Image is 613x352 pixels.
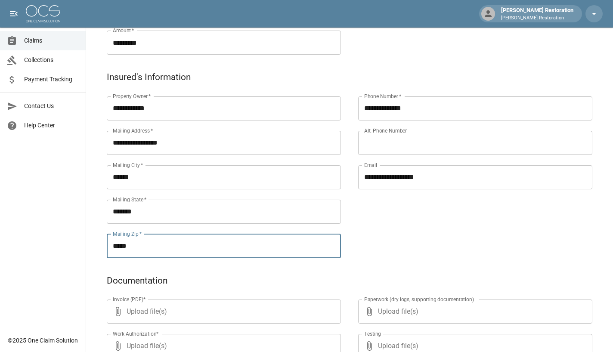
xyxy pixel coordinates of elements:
[5,5,22,22] button: open drawer
[8,336,78,345] div: © 2025 One Claim Solution
[24,75,79,84] span: Payment Tracking
[113,127,153,134] label: Mailing Address
[127,300,318,324] span: Upload file(s)
[113,296,146,303] label: Invoice (PDF)*
[501,15,573,22] p: [PERSON_NAME] Restoration
[364,330,381,337] label: Testing
[378,300,569,324] span: Upload file(s)
[26,5,60,22] img: ocs-logo-white-transparent.png
[113,196,146,203] label: Mailing State
[24,36,79,45] span: Claims
[113,330,159,337] label: Work Authorization*
[498,6,577,22] div: [PERSON_NAME] Restoration
[24,56,79,65] span: Collections
[364,127,407,134] label: Alt. Phone Number
[364,296,474,303] label: Paperwork (dry logs, supporting documentation)
[113,93,151,100] label: Property Owner
[24,102,79,111] span: Contact Us
[113,230,142,238] label: Mailing Zip
[364,161,377,169] label: Email
[24,121,79,130] span: Help Center
[364,93,401,100] label: Phone Number
[113,27,134,34] label: Amount
[113,161,143,169] label: Mailing City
